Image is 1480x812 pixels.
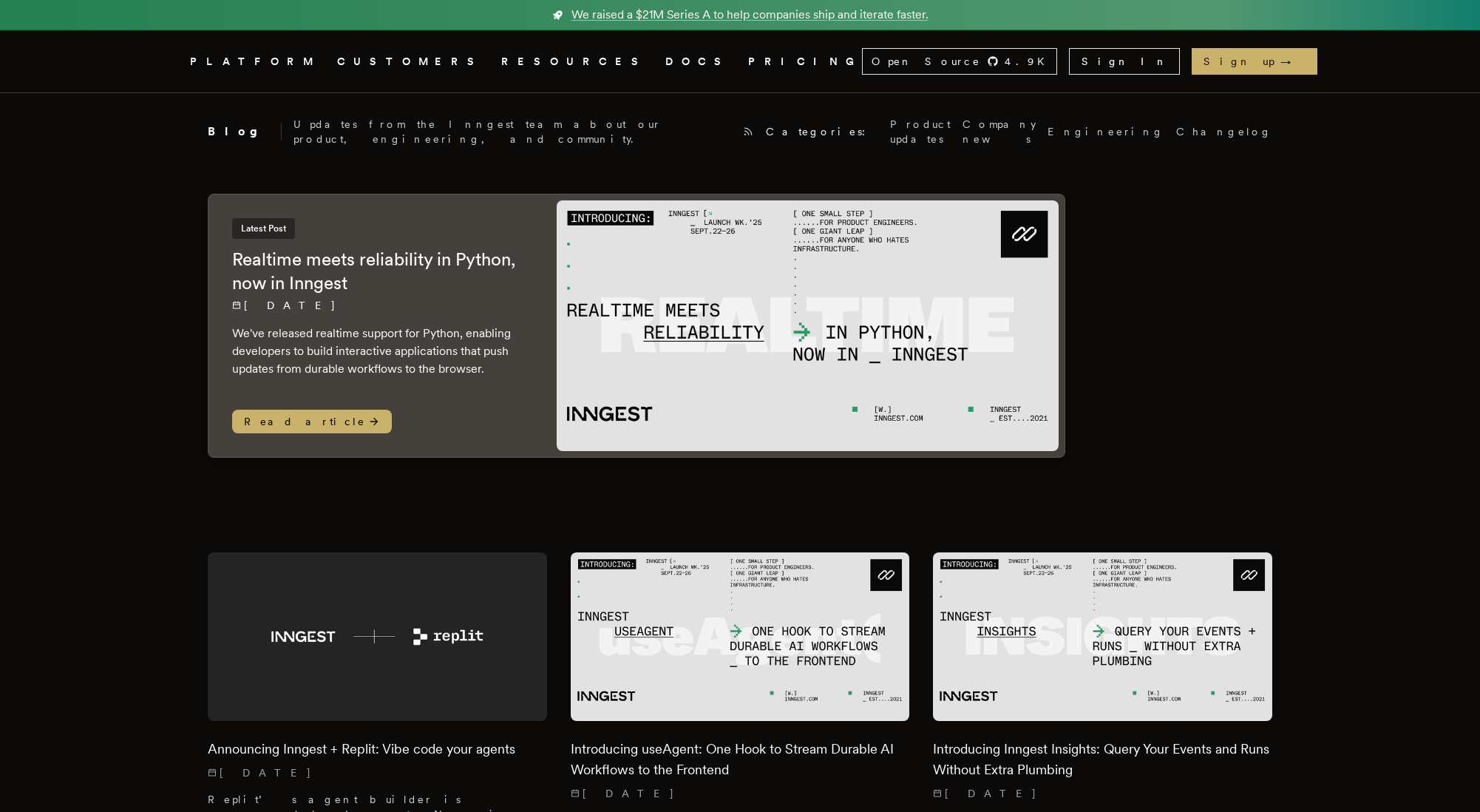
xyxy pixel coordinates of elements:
button: RESOURCES [501,53,648,71]
a: CUSTOMERS [337,53,483,71]
span: Latest Post [232,218,295,239]
a: Sign In [1069,48,1180,75]
p: Updates from the Inngest team about our product, engineering, and community. [293,117,730,146]
p: [DATE] [208,765,547,780]
span: Open Source [872,54,981,69]
button: PLATFORM [190,53,319,71]
span: Categories: [766,124,878,139]
a: PRICING [748,53,862,71]
a: DOCS [665,53,730,71]
p: [DATE] [933,786,1272,801]
span: 4.9 K [1005,54,1053,69]
img: Featured image for Realtime meets reliability in Python, now in Inngest blog post [557,200,1059,451]
nav: Global [149,30,1331,92]
img: Featured image for Introducing useAgent: One Hook to Stream Durable AI Workflows to the Frontend ... [571,552,910,722]
span: Read article [232,410,392,433]
span: → [1280,54,1306,69]
span: We raised a $21M Series A to help companies ship and iterate faster. [571,6,929,24]
a: Product updates [890,117,951,146]
a: Engineering [1048,124,1164,139]
h2: Introducing useAgent: One Hook to Stream Durable AI Workflows to the Frontend [571,739,910,780]
h2: Blog [208,123,282,141]
a: Latest PostRealtime meets reliability in Python, now in Inngest[DATE] We've released realtime sup... [208,194,1065,458]
p: We've released realtime support for Python, enabling developers to build interactive applications... [232,325,527,378]
h2: Announcing Inngest + Replit: Vibe code your agents [208,739,547,759]
p: [DATE] [571,786,910,801]
p: [DATE] [232,298,527,313]
h2: Realtime meets reliability in Python, now in Inngest [232,248,527,295]
h2: Introducing Inngest Insights: Query Your Events and Runs Without Extra Plumbing [933,739,1272,780]
a: Changelog [1176,124,1272,139]
a: Sign up [1192,48,1317,75]
img: Featured image for Introducing Inngest Insights: Query Your Events and Runs Without Extra Plumbin... [933,552,1272,722]
img: Featured image for Announcing Inngest + Replit: Vibe code your agents blog post [208,552,547,722]
a: Company news [963,117,1036,146]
